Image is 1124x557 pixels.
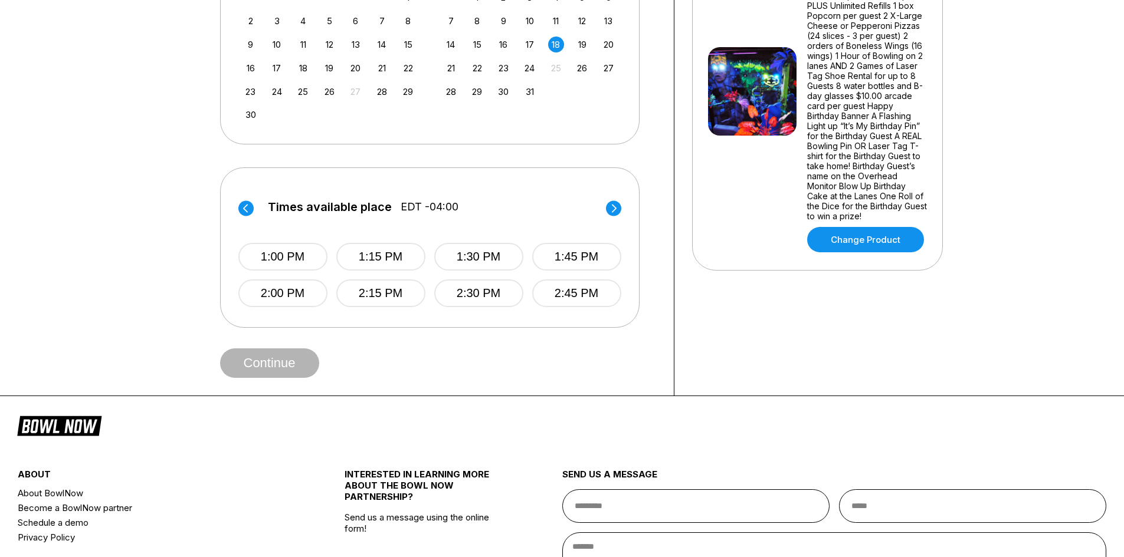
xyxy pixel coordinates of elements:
img: The V.I.P Party Package [708,47,797,136]
div: Choose Monday, December 29th, 2025 [469,84,485,100]
div: Choose Saturday, November 8th, 2025 [400,13,416,29]
div: Choose Wednesday, December 17th, 2025 [522,37,538,52]
a: About BowlNow [18,486,290,500]
div: Choose Friday, December 19th, 2025 [574,37,590,52]
span: EDT -04:00 [401,200,458,213]
div: Choose Monday, November 24th, 2025 [269,84,285,100]
div: INTERESTED IN LEARNING MORE ABOUT THE BOWL NOW PARTNERSHIP? [345,469,508,512]
div: Choose Wednesday, December 24th, 2025 [522,60,538,76]
div: Choose Monday, December 22nd, 2025 [469,60,485,76]
a: Change Product [807,227,924,252]
div: Choose Monday, December 8th, 2025 [469,13,485,29]
div: Choose Thursday, November 20th, 2025 [348,60,363,76]
div: Choose Wednesday, December 10th, 2025 [522,13,538,29]
div: Choose Sunday, November 30th, 2025 [243,107,258,123]
div: Choose Monday, November 10th, 2025 [269,37,285,52]
button: 1:30 PM [434,243,523,271]
button: 1:45 PM [532,243,621,271]
div: Choose Friday, November 14th, 2025 [374,37,390,52]
div: Choose Sunday, November 2nd, 2025 [243,13,258,29]
div: Choose Wednesday, November 26th, 2025 [322,84,337,100]
div: Choose Thursday, November 6th, 2025 [348,13,363,29]
div: Choose Friday, November 21st, 2025 [374,60,390,76]
div: about [18,469,290,486]
div: Choose Wednesday, November 19th, 2025 [322,60,337,76]
div: Choose Saturday, December 27th, 2025 [601,60,617,76]
div: send us a message [562,469,1107,489]
button: 2:30 PM [434,279,523,307]
span: Times available place [268,200,392,213]
div: Choose Monday, November 17th, 2025 [269,60,285,76]
div: Choose Friday, November 28th, 2025 [374,84,390,100]
div: Choose Friday, December 12th, 2025 [574,13,590,29]
div: Choose Sunday, December 21st, 2025 [443,60,459,76]
div: Choose Thursday, November 13th, 2025 [348,37,363,52]
div: Choose Tuesday, December 9th, 2025 [496,13,512,29]
div: Choose Tuesday, November 18th, 2025 [295,60,311,76]
button: 1:00 PM [238,243,327,271]
button: 2:45 PM [532,279,621,307]
div: Choose Saturday, December 20th, 2025 [601,37,617,52]
div: Choose Wednesday, November 12th, 2025 [322,37,337,52]
div: Choose Saturday, December 13th, 2025 [601,13,617,29]
div: Not available Thursday, December 25th, 2025 [548,60,564,76]
div: Choose Thursday, December 11th, 2025 [548,13,564,29]
div: Choose Sunday, December 28th, 2025 [443,84,459,100]
div: Choose Friday, November 7th, 2025 [374,13,390,29]
div: Choose Tuesday, November 4th, 2025 [295,13,311,29]
button: 1:15 PM [336,243,425,271]
div: Choose Sunday, December 7th, 2025 [443,13,459,29]
div: Choose Sunday, November 23rd, 2025 [243,84,258,100]
div: Choose Monday, December 15th, 2025 [469,37,485,52]
a: Schedule a demo [18,515,290,530]
div: Choose Saturday, November 22nd, 2025 [400,60,416,76]
div: Choose Sunday, December 14th, 2025 [443,37,459,52]
div: Choose Tuesday, December 30th, 2025 [496,84,512,100]
div: Choose Friday, December 26th, 2025 [574,60,590,76]
div: Choose Wednesday, December 31st, 2025 [522,84,538,100]
div: Choose Tuesday, November 11th, 2025 [295,37,311,52]
div: Choose Wednesday, November 5th, 2025 [322,13,337,29]
div: Choose Monday, November 3rd, 2025 [269,13,285,29]
a: Become a BowlNow partner [18,500,290,515]
div: Not available Thursday, November 27th, 2025 [348,84,363,100]
div: Choose Thursday, December 18th, 2025 [548,37,564,52]
a: Privacy Policy [18,530,290,545]
div: Choose Tuesday, November 25th, 2025 [295,84,311,100]
div: Choose Sunday, November 9th, 2025 [243,37,258,52]
div: Choose Tuesday, December 23rd, 2025 [496,60,512,76]
button: 2:15 PM [336,279,425,307]
div: Choose Sunday, November 16th, 2025 [243,60,258,76]
div: Choose Saturday, November 15th, 2025 [400,37,416,52]
button: 2:00 PM [238,279,327,307]
div: Choose Tuesday, December 16th, 2025 [496,37,512,52]
div: Choose Saturday, November 29th, 2025 [400,84,416,100]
